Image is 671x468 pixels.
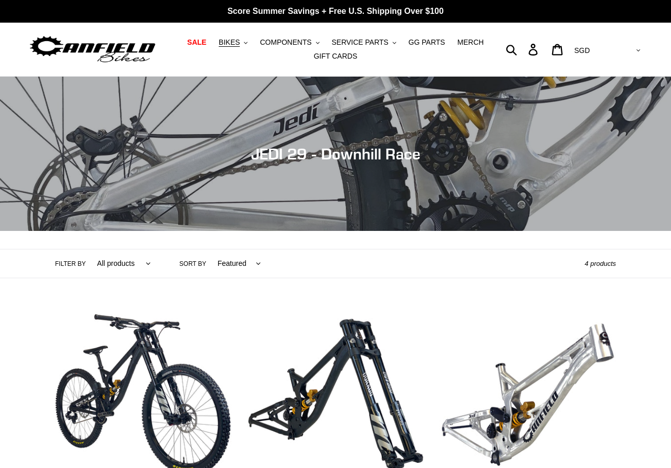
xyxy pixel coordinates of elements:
[403,35,450,49] a: GG PARTS
[180,259,206,268] label: Sort by
[187,38,206,47] span: SALE
[457,38,484,47] span: MERCH
[28,33,157,66] img: Canfield Bikes
[55,259,86,268] label: Filter by
[219,38,240,47] span: BIKES
[214,35,253,49] button: BIKES
[309,49,363,63] a: GIFT CARDS
[182,35,211,49] a: SALE
[251,145,420,163] span: JEDI 29 - Downhill Race
[452,35,489,49] a: MERCH
[326,35,401,49] button: SERVICE PARTS
[255,35,324,49] button: COMPONENTS
[314,52,358,61] span: GIFT CARDS
[260,38,311,47] span: COMPONENTS
[585,260,616,267] span: 4 products
[409,38,445,47] span: GG PARTS
[331,38,388,47] span: SERVICE PARTS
